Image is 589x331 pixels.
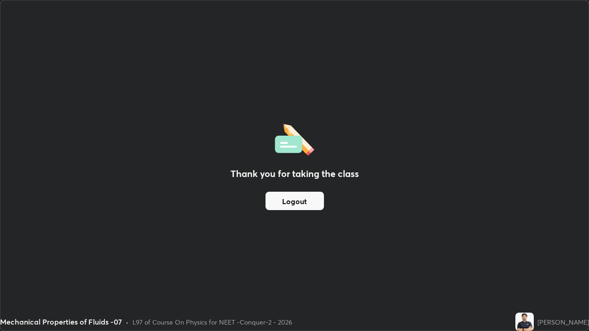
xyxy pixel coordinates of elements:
div: • [126,317,129,327]
div: L97 of Course On Physics for NEET -Conquer-2 - 2026 [133,317,292,327]
div: [PERSON_NAME] [537,317,589,327]
h2: Thank you for taking the class [231,167,359,181]
button: Logout [266,192,324,210]
img: 98d66aa6592e4b0fb7560eafe1db0121.jpg [515,313,534,331]
img: offlineFeedback.1438e8b3.svg [275,121,314,156]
